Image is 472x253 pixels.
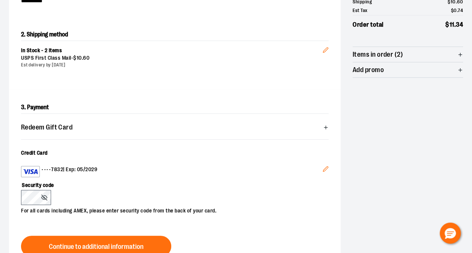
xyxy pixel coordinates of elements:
[457,8,458,13] span: .
[454,8,457,13] span: 0
[73,55,77,61] span: $
[353,20,384,30] span: Order total
[353,47,463,62] button: Items in order (2)
[82,55,83,61] span: .
[440,223,461,244] button: Hello, have a question? Let’s chat.
[317,160,335,180] button: Edit
[21,101,329,114] h2: 3. Payment
[21,205,321,215] p: For all cards including AMEX, please enter security code from the back of your card.
[21,177,321,190] label: Security code
[21,166,323,177] div: •••• 7832 | Exp: 05/2029
[445,21,449,28] span: $
[353,7,368,14] span: Est Tax
[454,21,456,28] span: .
[353,51,403,58] span: Items in order (2)
[21,120,329,135] button: Redeem Gift Card
[353,66,384,74] span: Add promo
[21,47,323,54] div: In Stock - 2 items
[456,21,463,28] span: 34
[449,21,454,28] span: 11
[317,35,335,61] button: Edit
[49,243,143,250] span: Continue to additional information
[21,54,323,62] div: USPS First Class Mail -
[21,62,323,68] div: Est delivery by [DATE]
[458,8,463,13] span: 74
[21,150,48,156] span: Credit Card
[77,55,82,61] span: 10
[21,124,72,131] span: Redeem Gift Card
[353,62,463,77] button: Add promo
[23,167,38,176] img: Visa card example showing the 16-digit card number on the front of the card
[21,29,329,41] h2: 2. Shipping method
[83,55,89,61] span: 60
[451,8,454,13] span: $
